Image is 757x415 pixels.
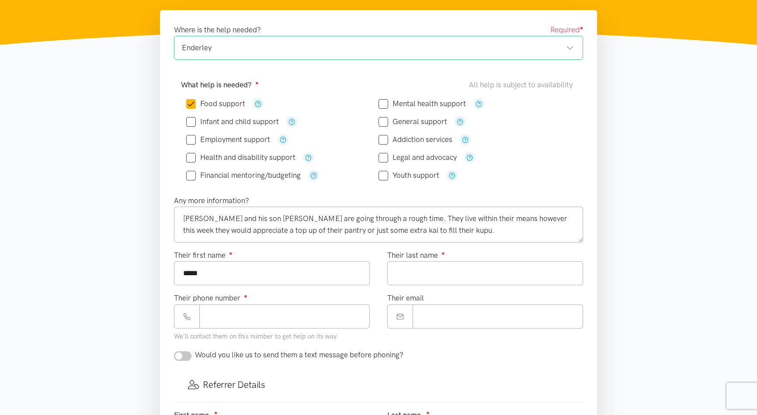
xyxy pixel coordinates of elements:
label: What help is needed? [181,79,259,91]
div: Enderley [182,42,574,54]
label: General support [378,118,447,125]
label: Any more information? [174,195,249,207]
span: Required [550,24,583,36]
sup: ● [580,24,583,31]
span: Would you like us to send them a text message before phoning? [195,350,403,359]
sup: ● [441,250,445,256]
small: We'll contact them on this number to get help on its way. [174,332,338,340]
sup: ● [244,293,247,299]
label: Infant and child support [186,118,279,125]
label: Legal and advocacy [378,154,457,161]
h3: Referrer Details [188,378,569,391]
sup: ● [255,80,259,86]
label: Their first name [174,249,233,261]
label: Youth support [378,172,439,179]
label: Financial mentoring/budgeting [186,172,301,179]
label: Health and disability support [186,154,295,161]
label: Mental health support [378,100,466,107]
label: Employment support [186,136,270,143]
label: Their last name [387,249,445,261]
sup: ● [229,250,233,256]
label: Addiction services [378,136,452,143]
label: Their email [387,292,424,304]
input: Email [413,304,583,329]
div: All help is subject to availability [469,79,576,91]
label: Food support [186,100,245,107]
label: Their phone number [174,292,247,304]
input: Phone number [199,304,370,329]
label: Where is the help needed? [174,24,261,36]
